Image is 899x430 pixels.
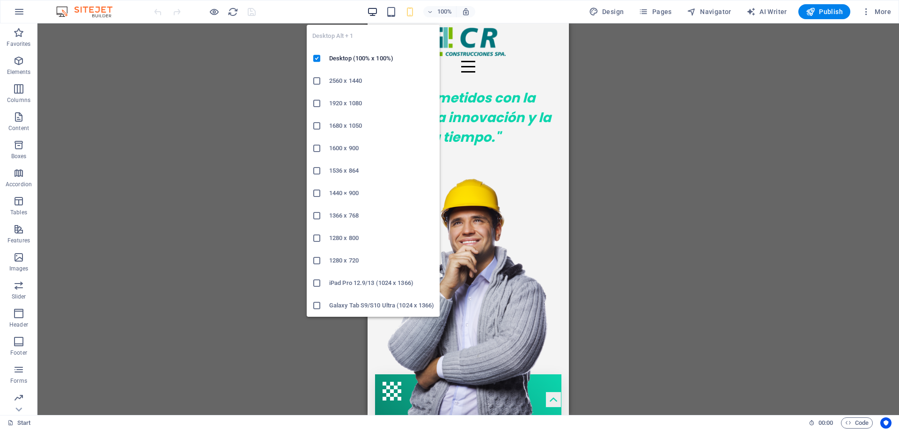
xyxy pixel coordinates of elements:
h6: 1536 x 864 [329,165,434,176]
span: Navigator [687,7,731,16]
p: Columns [7,96,30,104]
a: Click to cancel selection. Double-click to open Pages [7,417,31,429]
h6: 2560 x 1440 [329,75,434,87]
h6: 1280 x 800 [329,233,434,244]
span: Code [845,417,869,429]
h6: 1440 × 900 [329,188,434,199]
h6: 100% [437,6,452,17]
p: Accordion [6,181,32,188]
i: Reload page [228,7,238,17]
h6: 1680 x 1050 [329,120,434,131]
span: : [825,419,826,426]
img: Editor Logo [54,6,124,17]
button: reload [227,6,238,17]
p: Content [8,124,29,132]
button: More [858,4,895,19]
p: Tables [10,209,27,216]
button: Code [841,417,873,429]
p: Features [7,237,30,244]
p: Header [9,321,28,328]
button: 100% [423,6,457,17]
h6: Desktop (100% x 100%) [329,53,434,64]
span: Pages [639,7,671,16]
h6: Session time [809,417,833,429]
h6: 1280 x 720 [329,255,434,266]
p: Slider [12,293,26,300]
p: Forms [10,377,27,385]
h6: 1366 x 768 [329,210,434,221]
button: Click here to leave preview mode and continue editing [208,6,220,17]
h6: iPad Pro 12.9/13 (1024 x 1366) [329,277,434,289]
button: AI Writer [743,4,791,19]
span: AI Writer [746,7,787,16]
p: Footer [10,349,27,357]
button: Pages [635,4,675,19]
p: Favorites [7,40,30,48]
button: Usercentrics [880,417,892,429]
h6: 1600 x 900 [329,143,434,154]
div: Design (Ctrl+Alt+Y) [585,4,628,19]
span: 00 00 [818,417,833,429]
p: Elements [7,68,31,76]
p: Images [9,265,29,272]
h6: Galaxy Tab S9/S10 Ultra (1024 x 1366) [329,300,434,311]
p: Boxes [11,153,27,160]
span: Design [589,7,624,16]
h6: 1920 x 1080 [329,98,434,109]
button: Design [585,4,628,19]
span: More [862,7,891,16]
i: On resize automatically adjust zoom level to fit chosen device. [462,7,470,16]
button: Publish [798,4,850,19]
button: Navigator [683,4,735,19]
span: Publish [806,7,843,16]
